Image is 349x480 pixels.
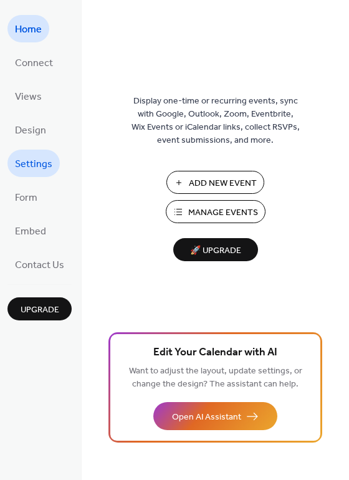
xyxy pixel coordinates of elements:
a: Contact Us [7,251,72,278]
a: Design [7,116,54,143]
a: Connect [7,49,60,76]
button: Add New Event [166,171,264,194]
span: Manage Events [188,206,258,219]
span: 🚀 Upgrade [181,242,251,259]
span: Design [15,121,46,141]
span: Connect [15,54,53,74]
span: Embed [15,222,46,242]
span: Add New Event [189,177,257,190]
button: Upgrade [7,297,72,320]
a: Form [7,183,45,211]
span: Settings [15,155,52,175]
button: Manage Events [166,200,265,223]
a: Settings [7,150,60,177]
button: Open AI Assistant [153,402,277,430]
span: Display one-time or recurring events, sync with Google, Outlook, Zoom, Eventbrite, Wix Events or ... [131,95,300,147]
a: Home [7,15,49,42]
a: Embed [7,217,54,244]
span: Views [15,87,42,107]
span: Contact Us [15,256,64,276]
a: Views [7,82,49,110]
span: Edit Your Calendar with AI [153,344,277,362]
button: 🚀 Upgrade [173,238,258,261]
span: Home [15,20,42,40]
span: Want to adjust the layout, update settings, or change the design? The assistant can help. [129,363,302,393]
span: Open AI Assistant [172,411,241,424]
span: Upgrade [21,304,59,317]
span: Form [15,188,37,208]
